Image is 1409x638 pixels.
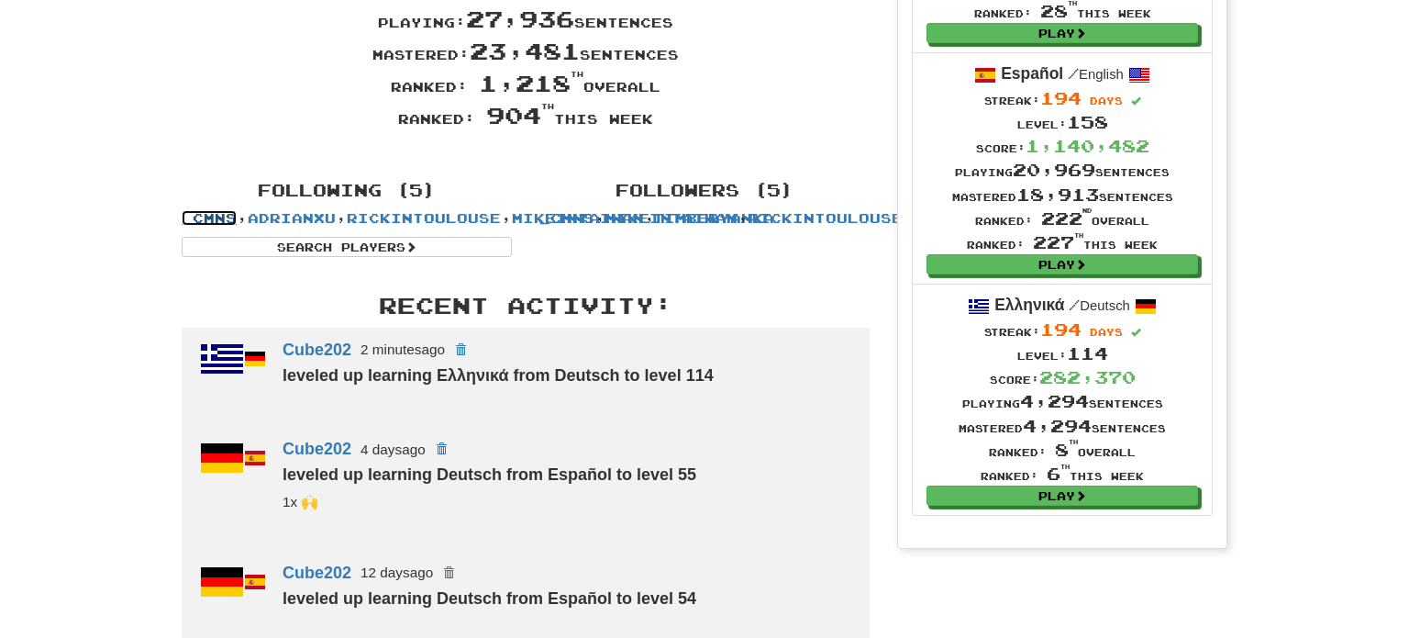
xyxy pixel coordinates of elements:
[952,158,1173,182] div: Playing sentences
[168,99,883,131] div: Ranked: this week
[168,67,883,99] div: Ranked: overall
[926,254,1198,274] a: Play
[248,210,336,226] a: Adrianxu
[1068,67,1124,82] small: English
[539,210,594,226] a: _cmns
[952,230,1173,254] div: Ranked: this week
[466,5,574,32] span: 27,936
[1020,391,1089,411] span: 4,294
[1131,96,1141,106] span: Streak includes today.
[959,462,1166,486] div: Ranked: this week
[470,37,580,64] span: 23,481
[361,565,433,580] small: 12 days ago
[1131,328,1141,338] span: Streak includes today.
[168,173,526,257] div: , , , ,
[959,438,1166,462] div: Ranked: overall
[749,210,903,226] a: RickinToulouse
[1023,416,1092,436] span: 4,294
[1040,88,1082,108] span: 194
[528,140,590,159] iframe: fb:share_button Facebook Social Plugin
[1074,232,1083,239] sup: th
[283,440,351,458] a: Cube202
[1013,160,1095,180] span: 20,969
[512,210,644,226] a: MikeInTaiwan
[1067,343,1108,364] span: 114
[182,237,512,257] a: Search Players
[926,23,1198,43] a: Play
[182,210,237,226] a: _cmns
[361,341,445,357] small: 2 minutes ago
[1069,297,1080,313] span: /
[1082,207,1092,214] sup: nd
[283,589,696,608] strong: leveled up learning Deutsch from Español to level 54
[1039,367,1136,387] span: 282,370
[1016,185,1099,205] span: 18,913
[952,207,1173,230] div: Ranked: overall
[1068,65,1079,82] span: /
[526,173,883,228] div: , , , ,
[1055,440,1078,460] span: 8
[1026,136,1149,156] span: 1,140,482
[1067,112,1108,132] span: 158
[168,3,883,35] div: Playing: sentences
[952,86,1173,110] div: Streak:
[1047,464,1070,484] span: 6
[1040,1,1077,21] span: 28
[952,110,1173,134] div: Level:
[571,70,583,79] sup: th
[479,69,583,96] span: 1,218
[539,182,870,200] h4: Followers (5)
[182,294,870,318] h3: Recent Activity:
[959,341,1166,365] div: Level:
[959,318,1166,341] div: Streak:
[283,340,351,358] a: Cube202
[1060,464,1070,470] sup: th
[1069,439,1078,445] sup: th
[283,366,714,385] strong: leveled up learning Ελληνικά from Deutsch to level 114
[1090,326,1123,338] span: days
[347,210,501,226] a: RickinToulouse
[952,183,1173,207] div: Mastered sentences
[182,182,512,200] h4: Following (5)
[461,140,521,159] iframe: X Post Button
[283,494,318,509] small: _cmns
[361,442,426,457] small: 4 days ago
[486,101,554,129] span: 904
[605,210,738,226] a: MikeInTaiwan
[1069,298,1130,313] small: Deutsch
[959,389,1166,413] div: Playing sentences
[1090,95,1123,106] span: days
[959,365,1166,389] div: Score:
[283,465,696,484] strong: leveled up learning Deutsch from Español to level 55
[959,414,1166,438] div: Mastered sentences
[168,35,883,67] div: Mastered: sentences
[541,102,554,111] sup: th
[1041,208,1092,229] span: 222
[1040,319,1082,340] span: 194
[926,486,1198,506] a: Play
[952,134,1173,158] div: Score:
[1033,232,1083,252] span: 227
[283,563,351,581] a: Cube202
[994,296,1064,314] strong: Ελληνικά
[1001,64,1063,83] strong: Español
